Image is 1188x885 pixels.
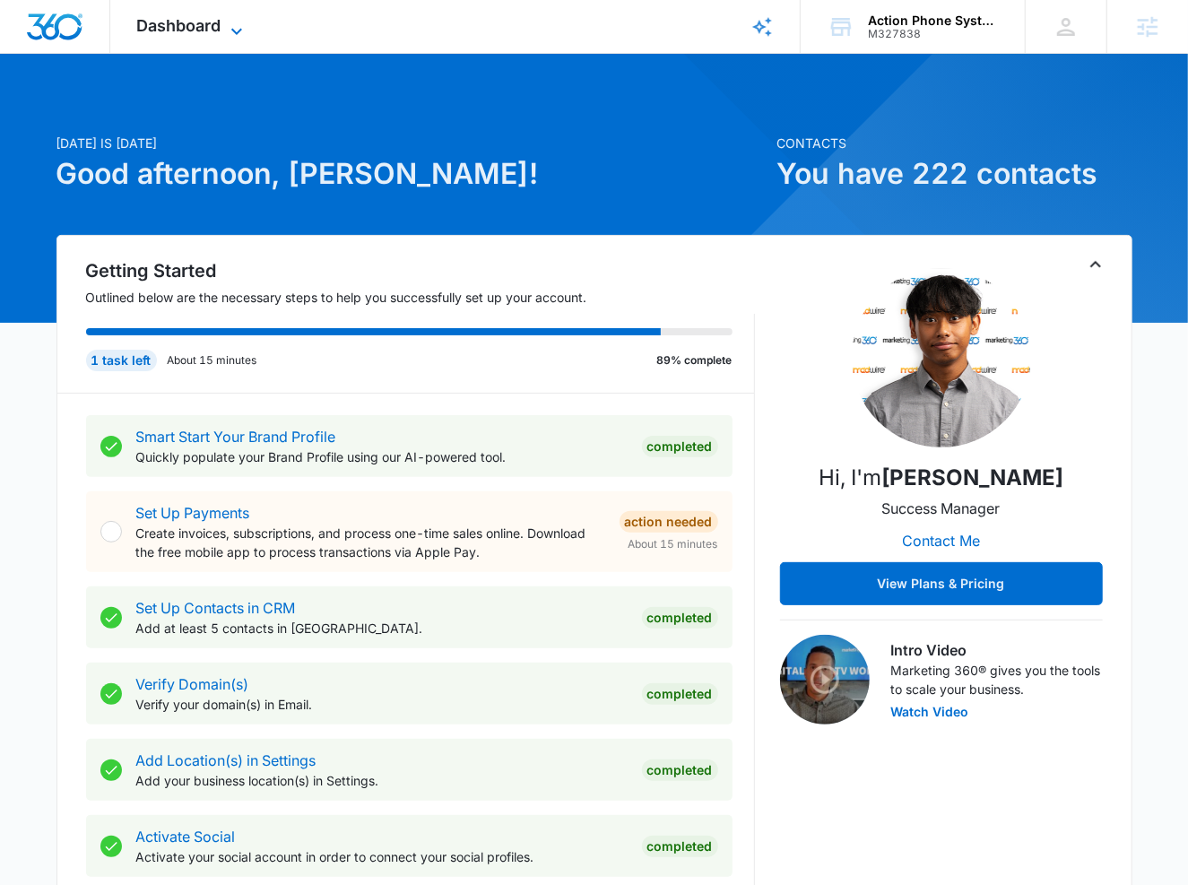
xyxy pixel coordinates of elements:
div: Completed [642,759,718,781]
p: Add your business location(s) in Settings. [136,771,628,790]
strong: [PERSON_NAME] [881,464,1063,490]
p: Contacts [777,134,1132,152]
div: account id [868,28,999,40]
h2: Getting Started [86,257,755,284]
div: Action Needed [620,511,718,533]
a: Add Location(s) in Settings [136,751,317,769]
div: 1 task left [86,350,157,371]
h1: You have 222 contacts [777,152,1132,195]
p: Quickly populate your Brand Profile using our AI-powered tool. [136,447,628,466]
a: Activate Social [136,828,236,846]
p: Marketing 360® gives you the tools to scale your business. [891,661,1103,698]
button: Toggle Collapse [1085,254,1106,275]
p: 89% complete [657,352,733,369]
div: Completed [642,683,718,705]
a: Verify Domain(s) [136,675,249,693]
img: Intro Video [780,635,870,724]
button: Watch Video [891,706,969,718]
a: Smart Start Your Brand Profile [136,428,336,446]
p: Success Manager [882,498,1001,519]
span: Dashboard [137,16,221,35]
p: Hi, I'm [819,462,1063,494]
p: Activate your social account in order to connect your social profiles. [136,847,628,866]
a: Set Up Payments [136,504,250,522]
div: Completed [642,436,718,457]
h1: Good afternoon, [PERSON_NAME]! [56,152,767,195]
div: account name [868,13,999,28]
div: Completed [642,836,718,857]
button: Contact Me [884,519,998,562]
p: Add at least 5 contacts in [GEOGRAPHIC_DATA]. [136,619,628,638]
img: Ilham Nugroho [852,268,1031,447]
span: About 15 minutes [629,536,718,552]
p: [DATE] is [DATE] [56,134,767,152]
div: Completed [642,607,718,629]
h3: Intro Video [891,639,1103,661]
a: Set Up Contacts in CRM [136,599,296,617]
p: Create invoices, subscriptions, and process one-time sales online. Download the free mobile app t... [136,524,605,561]
p: Outlined below are the necessary steps to help you successfully set up your account. [86,288,755,307]
button: View Plans & Pricing [780,562,1103,605]
p: About 15 minutes [168,352,257,369]
p: Verify your domain(s) in Email. [136,695,628,714]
